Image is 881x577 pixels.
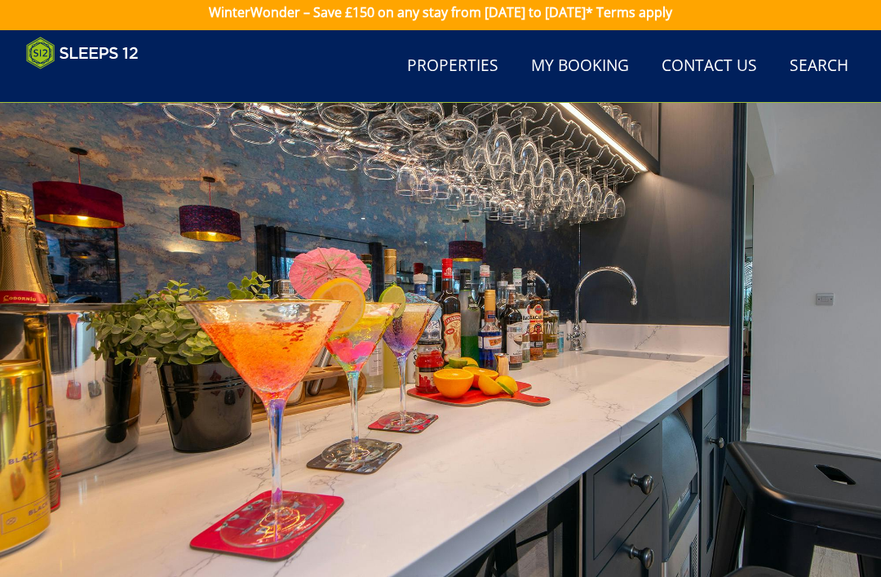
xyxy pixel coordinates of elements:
[655,48,764,85] a: Contact Us
[525,48,635,85] a: My Booking
[783,48,855,85] a: Search
[401,48,505,85] a: Properties
[26,37,139,69] img: Sleeps 12
[18,79,189,93] iframe: Customer reviews powered by Trustpilot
